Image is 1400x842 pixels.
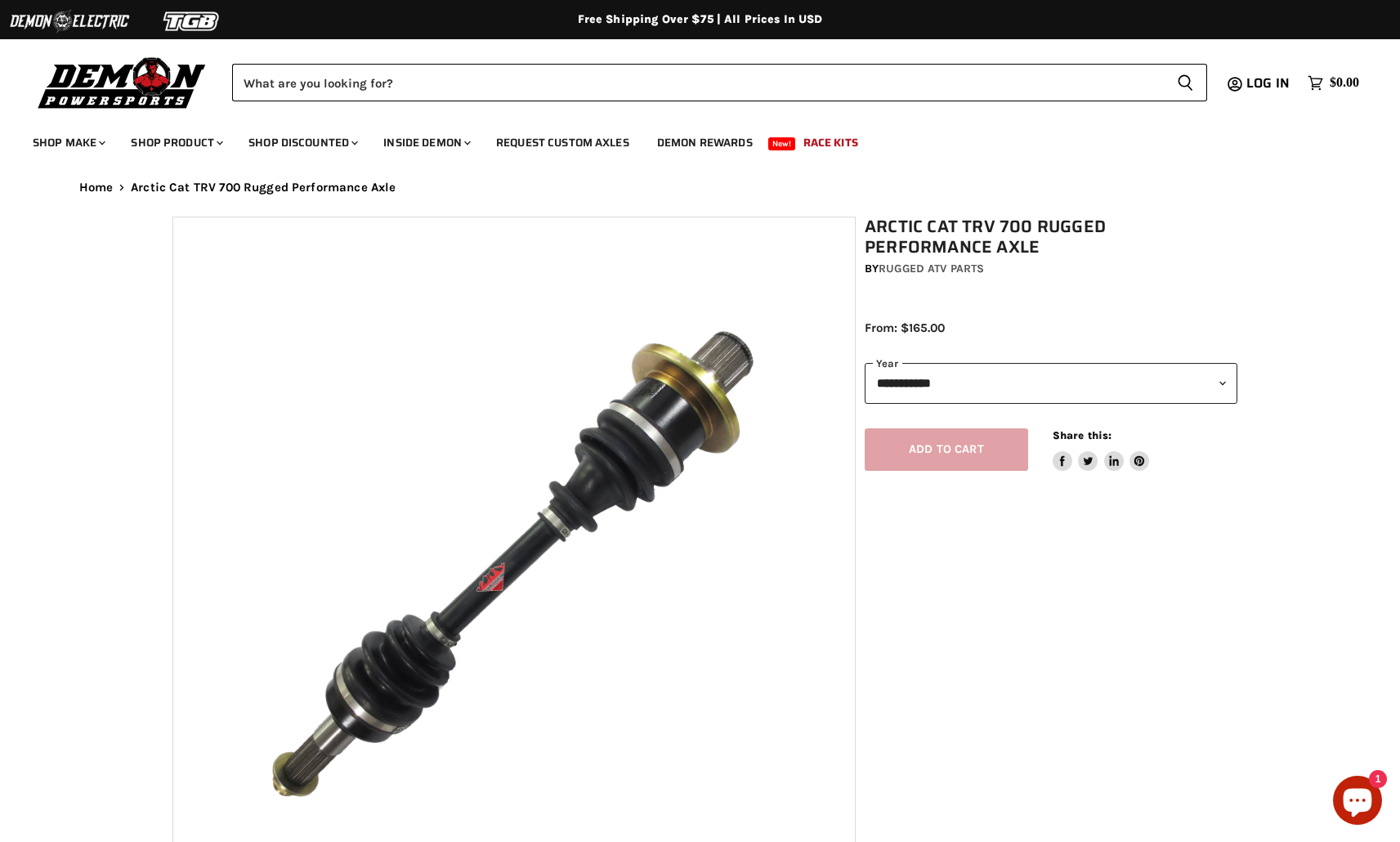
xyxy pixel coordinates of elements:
[232,64,1207,101] form: Product
[47,12,1354,27] div: Free Shipping Over $75 | All Prices In USD
[33,53,212,111] img: Demon Powersports
[1330,75,1359,91] span: $0.00
[1328,776,1387,829] inbox-online-store-chat: Shopify online store chat
[79,181,114,195] a: Home
[371,126,481,159] a: Inside Demon
[8,6,131,37] img: Demon Electric Logo 2
[879,262,984,275] a: Rugged ATV Parts
[768,137,796,150] span: New!
[1246,73,1290,93] span: Log in
[1239,76,1299,91] a: Log in
[484,126,642,159] a: Request Custom Axles
[645,126,765,159] a: Demon Rewards
[865,320,945,335] span: From: $165.00
[791,126,870,159] a: Race Kits
[865,363,1237,403] select: year
[865,260,1237,278] div: by
[1053,428,1150,472] aside: Share this:
[1053,429,1112,441] span: Share this:
[1299,71,1367,95] a: $0.00
[20,119,1355,159] ul: Main menu
[1164,64,1207,101] button: Search
[236,126,368,159] a: Shop Discounted
[131,181,396,195] span: Arctic Cat TRV 700 Rugged Performance Axle
[131,6,253,37] img: TGB Logo 2
[865,217,1237,258] h1: Arctic Cat TRV 700 Rugged Performance Axle
[47,181,1354,195] nav: Breadcrumbs
[232,64,1164,101] input: Search
[20,126,115,159] a: Shop Make
[119,126,233,159] a: Shop Product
